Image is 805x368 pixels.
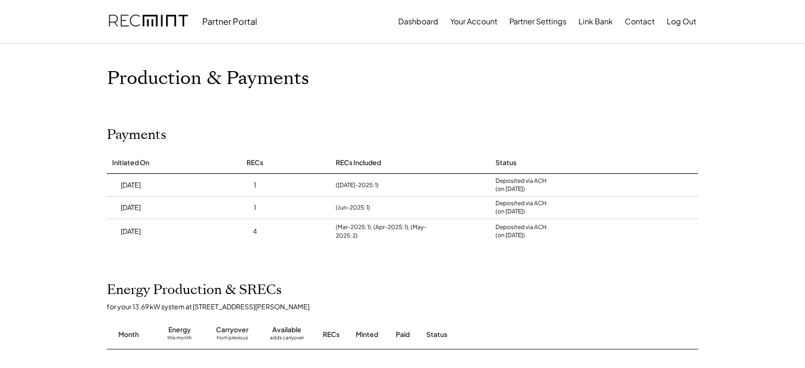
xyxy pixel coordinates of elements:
div: from previous [217,335,248,344]
h2: Payments [107,127,166,143]
div: Deposited via ACH (on [DATE]) [495,177,547,193]
button: Your Account [450,12,497,31]
img: recmint-logotype%403x.png [109,5,188,38]
div: Energy [168,325,191,335]
div: Status [426,330,588,339]
div: Available [272,325,301,335]
div: Carryover [216,325,248,335]
div: Deposited via ACH (on [DATE]) [495,200,547,216]
div: Paid [396,330,410,339]
div: this month [167,335,192,344]
div: ([DATE]-2025: 1) [336,181,379,189]
button: Link Bank [578,12,613,31]
div: Minted [356,330,378,339]
div: (Mar-2025: 1), (Apr-2025: 1), (May-2025: 2) [336,223,433,240]
div: Deposited via ACH (on [DATE]) [495,223,547,240]
div: 1 [254,180,256,190]
div: Partner Portal [202,16,257,27]
div: [DATE] [121,227,141,236]
div: Initiated On [112,158,149,168]
div: 1 [254,203,256,212]
div: RECs Included [336,158,381,168]
div: (Jun-2025: 1) [336,203,370,212]
div: [DATE] [121,203,141,212]
h2: Energy Production & SRECs [107,282,282,298]
div: RECs [247,158,263,168]
div: Month [118,330,139,339]
button: Partner Settings [509,12,567,31]
button: Contact [625,12,655,31]
div: for your 13.69 kW system at [STREET_ADDRESS][PERSON_NAME] [107,302,708,311]
h1: Production & Payments [107,67,698,90]
button: Dashboard [398,12,438,31]
div: [DATE] [121,180,141,190]
div: 4 [253,227,257,236]
div: Status [495,158,516,168]
div: adds carryover [270,335,304,344]
div: RECs [323,330,340,339]
button: Log Out [667,12,696,31]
